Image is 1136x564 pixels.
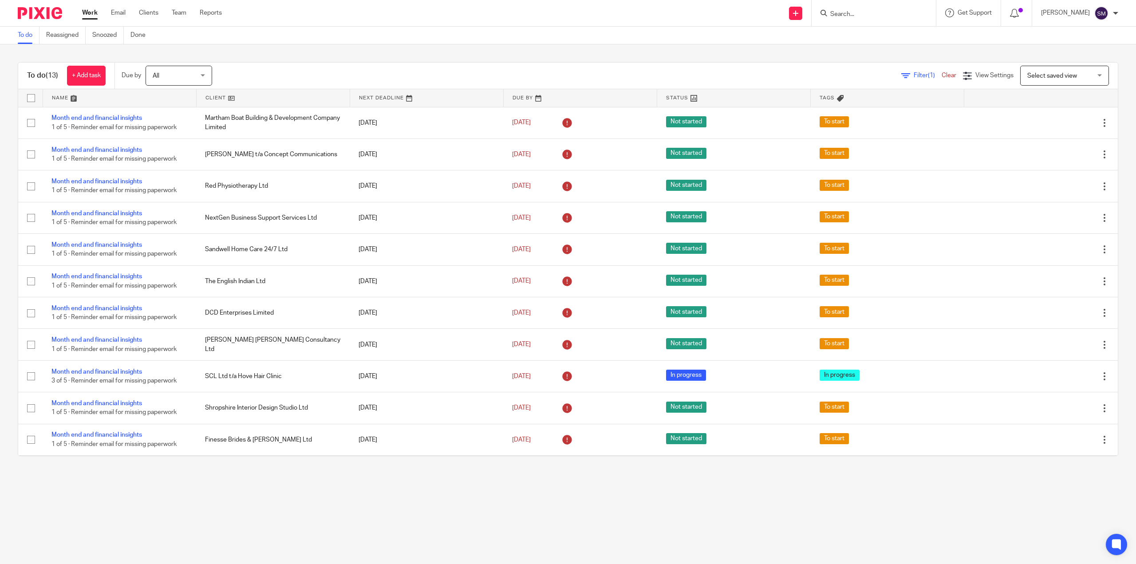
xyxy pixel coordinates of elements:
[666,243,706,254] span: Not started
[46,27,86,44] a: Reassigned
[139,8,158,17] a: Clients
[820,433,849,444] span: To start
[196,107,350,138] td: Martham Boat Building & Development Company Limited
[512,246,531,252] span: [DATE]
[820,306,849,317] span: To start
[51,369,142,375] a: Month end and financial insights
[130,27,152,44] a: Done
[67,66,106,86] a: + Add task
[666,116,706,127] span: Not started
[51,283,177,289] span: 1 of 5 · Reminder email for missing paperwork
[196,138,350,170] td: [PERSON_NAME] t/a Concept Communications
[820,116,849,127] span: To start
[914,72,942,79] span: Filter
[196,297,350,329] td: DCD Enterprises Limited
[512,310,531,316] span: [DATE]
[820,275,849,286] span: To start
[820,180,849,191] span: To start
[51,305,142,312] a: Month end and financial insights
[153,73,159,79] span: All
[666,211,706,222] span: Not started
[350,170,503,202] td: [DATE]
[350,424,503,455] td: [DATE]
[820,338,849,349] span: To start
[51,251,177,257] span: 1 of 5 · Reminder email for missing paperwork
[51,147,142,153] a: Month end and financial insights
[512,341,531,347] span: [DATE]
[200,8,222,17] a: Reports
[942,72,956,79] a: Clear
[46,72,58,79] span: (13)
[51,337,142,343] a: Month end and financial insights
[196,456,350,487] td: Press for Attention PR Ltd
[51,410,177,416] span: 1 of 5 · Reminder email for missing paperwork
[350,360,503,392] td: [DATE]
[350,297,503,329] td: [DATE]
[196,202,350,233] td: NextGen Business Support Services Ltd
[350,234,503,265] td: [DATE]
[51,210,142,217] a: Month end and financial insights
[666,402,706,413] span: Not started
[1094,6,1108,20] img: svg%3E
[666,148,706,159] span: Not started
[196,424,350,455] td: Finesse Brides & [PERSON_NAME] Ltd
[928,72,935,79] span: (1)
[92,27,124,44] a: Snoozed
[18,7,62,19] img: Pixie
[666,306,706,317] span: Not started
[350,392,503,424] td: [DATE]
[666,275,706,286] span: Not started
[1027,73,1077,79] span: Select saved view
[51,378,177,384] span: 3 of 5 · Reminder email for missing paperwork
[172,8,186,17] a: Team
[350,202,503,233] td: [DATE]
[1041,8,1090,17] p: [PERSON_NAME]
[666,180,706,191] span: Not started
[512,437,531,443] span: [DATE]
[51,273,142,280] a: Month end and financial insights
[350,329,503,360] td: [DATE]
[51,242,142,248] a: Month end and financial insights
[51,178,142,185] a: Month end and financial insights
[51,432,142,438] a: Month end and financial insights
[122,71,141,80] p: Due by
[350,265,503,297] td: [DATE]
[512,215,531,221] span: [DATE]
[82,8,98,17] a: Work
[196,234,350,265] td: Sandwell Home Care 24/7 Ltd
[512,120,531,126] span: [DATE]
[196,392,350,424] td: Shropshire Interior Design Studio Ltd
[51,441,177,447] span: 1 of 5 · Reminder email for missing paperwork
[111,8,126,17] a: Email
[196,170,350,202] td: Red Physiotherapy Ltd
[512,373,531,379] span: [DATE]
[820,370,860,381] span: In progress
[350,456,503,487] td: [DATE]
[820,148,849,159] span: To start
[666,370,706,381] span: In progress
[51,156,177,162] span: 1 of 5 · Reminder email for missing paperwork
[51,124,177,130] span: 1 of 5 · Reminder email for missing paperwork
[820,211,849,222] span: To start
[512,278,531,284] span: [DATE]
[196,265,350,297] td: The English Indian Ltd
[27,71,58,80] h1: To do
[51,346,177,352] span: 1 of 5 · Reminder email for missing paperwork
[51,115,142,121] a: Month end and financial insights
[51,219,177,225] span: 1 of 5 · Reminder email for missing paperwork
[512,151,531,158] span: [DATE]
[820,95,835,100] span: Tags
[512,405,531,411] span: [DATE]
[51,314,177,320] span: 1 of 5 · Reminder email for missing paperwork
[820,402,849,413] span: To start
[512,183,531,189] span: [DATE]
[666,338,706,349] span: Not started
[51,188,177,194] span: 1 of 5 · Reminder email for missing paperwork
[958,10,992,16] span: Get Support
[975,72,1014,79] span: View Settings
[51,400,142,406] a: Month end and financial insights
[350,138,503,170] td: [DATE]
[196,360,350,392] td: SCL Ltd t/a Hove Hair Clinic
[196,329,350,360] td: [PERSON_NAME] [PERSON_NAME] Consultancy Ltd
[666,433,706,444] span: Not started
